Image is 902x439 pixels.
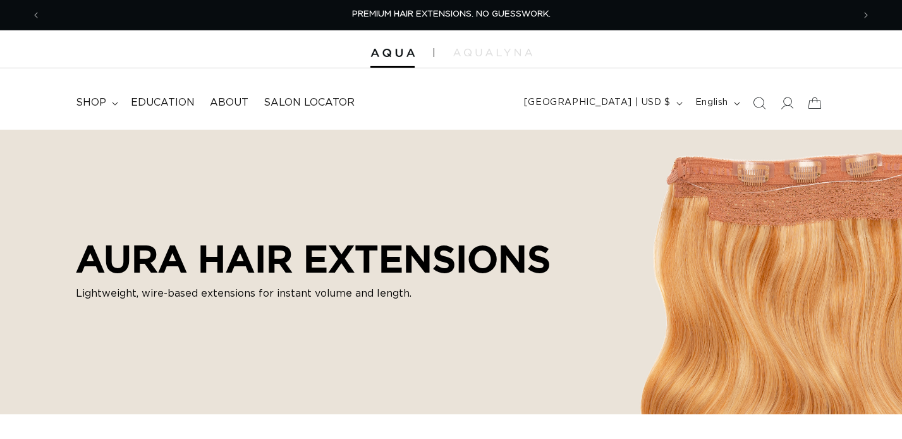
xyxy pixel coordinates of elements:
p: Lightweight, wire-based extensions for instant volume and length. [76,286,551,301]
button: English [688,91,745,115]
span: shop [76,96,106,109]
h2: AURA HAIR EXTENSIONS [76,237,551,281]
button: Previous announcement [22,3,50,27]
span: Education [131,96,195,109]
a: Salon Locator [256,89,362,117]
span: PREMIUM HAIR EXTENSIONS. NO GUESSWORK. [352,10,551,18]
img: aqualyna.com [453,49,532,56]
span: Salon Locator [264,96,355,109]
summary: Search [745,89,773,117]
a: Education [123,89,202,117]
button: Next announcement [852,3,880,27]
img: Aqua Hair Extensions [370,49,415,58]
summary: shop [68,89,123,117]
span: [GEOGRAPHIC_DATA] | USD $ [524,96,671,109]
a: About [202,89,256,117]
button: [GEOGRAPHIC_DATA] | USD $ [516,91,688,115]
span: About [210,96,248,109]
span: English [695,96,728,109]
